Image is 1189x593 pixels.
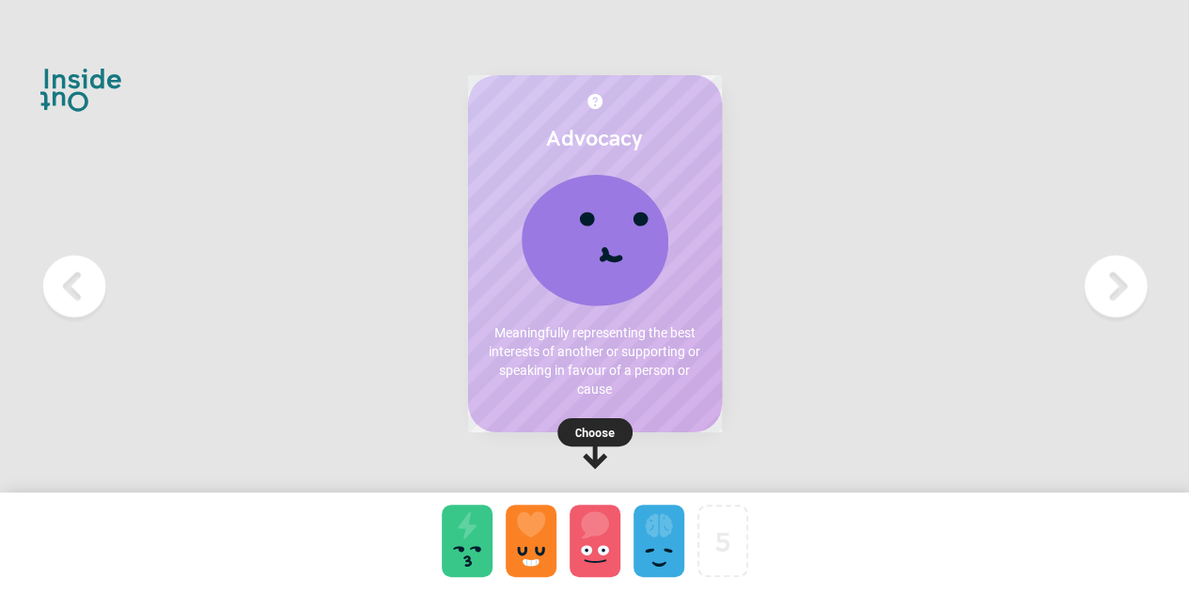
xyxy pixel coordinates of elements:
p: Meaningfully representing the best interests of another or supporting or speaking in favour of a ... [487,323,703,398]
h2: Advocacy [487,124,703,150]
img: Next [1078,249,1153,324]
img: More about Advocacy [587,94,602,109]
p: Choose [468,423,722,442]
img: Previous [37,249,112,324]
